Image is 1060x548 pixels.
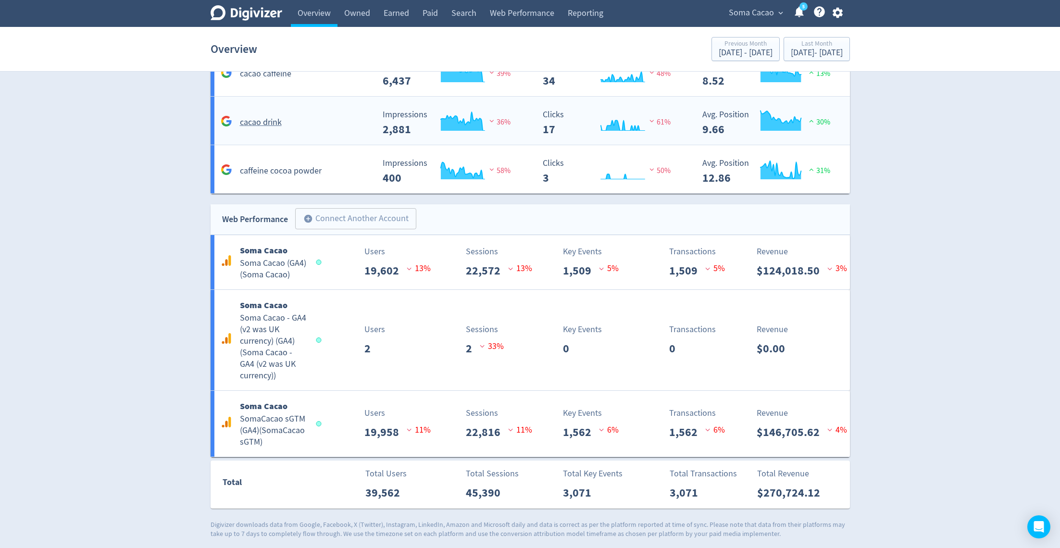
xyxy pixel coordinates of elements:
svg: Google Analytics [221,115,232,127]
img: negative-performance.svg [487,117,497,125]
p: 11 % [508,423,532,436]
p: Total Revenue [757,467,809,480]
button: Connect Another Account [295,208,416,229]
div: [DATE] - [DATE] [719,49,773,57]
svg: Avg. Position 6.95 [698,62,842,87]
p: 1,509 [669,262,705,279]
h1: Overview [211,34,257,64]
p: 11 % [407,423,431,436]
p: Users [364,245,385,258]
p: 3,071 [563,484,599,501]
p: Transactions [669,323,716,336]
svg: Google Analytics [221,255,232,266]
p: Key Events [563,245,602,258]
div: Web Performance [222,212,288,226]
svg: Google Analytics [221,164,232,175]
p: $0.00 [757,340,793,357]
a: Soma CacaoSoma Cacao - GA4 (v2 was UK currency) (GA4)(Soma Cacao - GA4 (v2 was UK currency))Users... [211,290,850,390]
p: Key Events [563,323,602,336]
svg: Impressions 226 [378,110,522,136]
span: 39% [487,69,511,78]
svg: Avg. Position 8.4 [698,110,842,136]
span: Soma Cacao [729,5,774,21]
svg: Avg. Position 9.66 [698,159,842,184]
p: $124,018.50 [757,262,827,279]
p: 39,562 [365,484,408,501]
div: Previous Month [719,40,773,49]
svg: Clicks 6 [538,62,682,87]
p: Sessions [466,323,498,336]
b: Soma Cacao [240,245,287,256]
p: Users [364,407,385,420]
img: negative-performance.svg [487,166,497,173]
h5: Soma Cacao - GA4 (v2 was UK currency) (GA4) ( Soma Cacao - GA4 (v2 was UK currency) ) [240,312,307,382]
svg: Clicks 0 [538,159,682,184]
p: 1,509 [563,262,599,279]
p: 6 % [599,423,619,436]
p: Revenue [757,407,788,420]
p: Users [364,323,385,336]
h5: cacao drink [240,117,282,128]
p: Digivizer downloads data from Google, Facebook, X (Twitter), Instagram, LinkedIn, Amazon and Micr... [211,520,850,539]
p: Total Transactions [670,467,737,480]
h5: Soma Cacao (GA4) ( Soma Cacao ) [240,258,307,281]
a: Soma CacaoSoma Cacao (GA4)(Soma Cacao)Users19,602 13%Sessions22,572 13%Key Events1,509 5%Transact... [211,235,850,289]
p: 0 [669,340,683,357]
span: 61% [647,117,671,127]
img: positive-performance.svg [807,69,816,76]
p: Key Events [563,407,602,420]
p: 19,602 [364,262,407,279]
img: positive-performance.svg [807,117,816,125]
a: caffeine cocoa powder Impressions 26 Impressions 400 58% Clicks 0 Clicks 3 50% Avg. Position 9.66... [211,145,850,194]
p: 13 % [407,262,431,275]
p: 1,562 [669,423,705,441]
p: 22,572 [466,262,508,279]
p: 5 % [599,262,619,275]
img: negative-performance.svg [487,69,497,76]
p: 4 % [827,423,847,436]
a: 5 [799,2,808,11]
p: 19,958 [364,423,407,441]
img: negative-performance.svg [647,166,657,173]
div: Last Month [791,40,843,49]
svg: Impressions 26 [378,159,522,184]
p: Sessions [466,407,498,420]
span: Data last synced: 2 Oct 2025, 12:01am (AEST) [316,260,324,265]
svg: Google Analytics [221,67,232,78]
p: 2 [364,340,378,357]
img: negative-performance.svg [647,117,657,125]
p: 3 % [827,262,847,275]
button: Previous Month[DATE] - [DATE] [711,37,780,61]
span: 48% [647,69,671,78]
a: cacao drink Impressions 226 Impressions 2,881 36% Clicks 0 Clicks 17 61% Avg. Position 8.4 Avg. P... [211,97,850,145]
div: Open Intercom Messenger [1027,515,1050,538]
p: Revenue [757,245,788,258]
img: negative-performance.svg [647,69,657,76]
a: Soma CacaoSomaCacao sGTM (GA4)(SomaCacao sGTM)Users19,958 11%Sessions22,816 11%Key Events1,562 6%... [211,391,850,457]
p: Total Key Events [563,467,623,480]
span: 31% [807,166,830,175]
p: $146,705.62 [757,423,827,441]
p: 1,562 [563,423,599,441]
h5: cacao caffeine [240,68,291,80]
span: Data last synced: 2 Oct 2025, 3:02am (AEST) [316,337,324,343]
span: Data last synced: 1 Oct 2025, 10:02pm (AEST) [316,421,324,426]
div: [DATE] - [DATE] [791,49,843,57]
b: Soma Cacao [240,299,287,311]
p: Total Sessions [466,467,519,480]
h5: caffeine cocoa powder [240,165,322,177]
p: Transactions [669,407,716,420]
p: 0 [563,340,577,357]
span: expand_more [776,9,785,17]
p: $270,724.12 [757,484,828,501]
span: add_circle [303,214,313,224]
p: Sessions [466,245,498,258]
p: Revenue [757,323,788,336]
img: positive-performance.svg [807,166,816,173]
span: 13% [807,69,830,78]
span: 50% [647,166,671,175]
p: 33 % [480,340,504,353]
p: 3,071 [670,484,706,501]
text: 5 [802,3,804,10]
a: cacao caffeine Impressions 430 Impressions 6,437 39% Clicks 6 Clicks 34 48% Avg. Position 6.95 Av... [211,48,850,97]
